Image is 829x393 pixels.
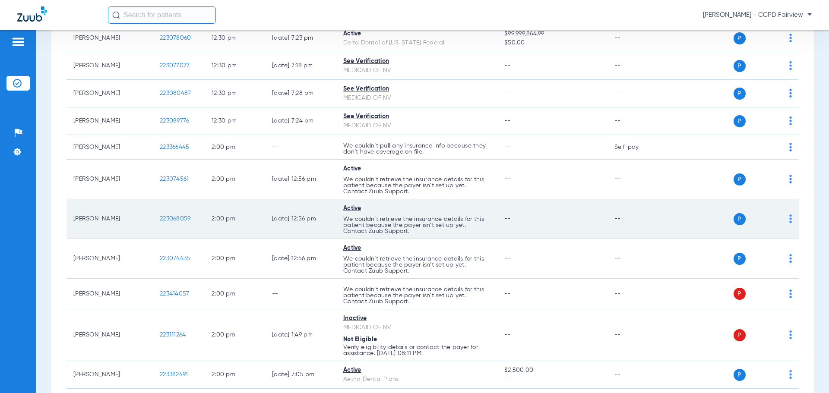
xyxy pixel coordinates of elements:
[343,38,490,47] div: Delta Dental of [US_STATE] Federal
[17,6,47,22] img: Zuub Logo
[504,29,600,38] span: $99,999,864.99
[265,80,336,107] td: [DATE] 7:28 PM
[504,291,511,297] span: --
[343,94,490,103] div: MEDICAID OF NV
[66,279,153,309] td: [PERSON_NAME]
[734,213,746,225] span: P
[343,112,490,121] div: See Verification
[789,61,792,70] img: group-dot-blue.svg
[789,143,792,151] img: group-dot-blue.svg
[66,199,153,239] td: [PERSON_NAME]
[343,85,490,94] div: See Verification
[343,57,490,66] div: See Verification
[734,32,746,44] span: P
[265,361,336,389] td: [DATE] 7:05 PM
[343,66,490,75] div: MEDICAID OF NV
[205,361,265,389] td: 2:00 PM
[504,176,511,182] span: --
[789,214,792,223] img: group-dot-blue.svg
[265,160,336,199] td: [DATE] 12:56 PM
[11,37,25,47] img: hamburger-icon
[205,107,265,135] td: 12:30 PM
[608,80,666,107] td: --
[265,135,336,160] td: --
[608,279,666,309] td: --
[343,286,490,305] p: We couldn’t retrieve the insurance details for this patient because the payer isn’t set up yet. C...
[789,34,792,42] img: group-dot-blue.svg
[608,107,666,135] td: --
[205,25,265,52] td: 12:30 PM
[504,216,511,222] span: --
[343,164,490,173] div: Active
[734,60,746,72] span: P
[205,309,265,361] td: 2:00 PM
[343,314,490,323] div: Inactive
[205,239,265,279] td: 2:00 PM
[504,375,600,384] span: --
[343,256,490,274] p: We couldn’t retrieve the insurance details for this patient because the payer isn’t set up yet. C...
[734,115,746,127] span: P
[343,176,490,195] p: We couldn’t retrieve the insurance details for this patient because the payer isn’t set up yet. C...
[608,309,666,361] td: --
[608,25,666,52] td: --
[160,332,186,338] span: 223111264
[734,369,746,381] span: P
[66,239,153,279] td: [PERSON_NAME]
[265,239,336,279] td: [DATE] 12:56 PM
[160,255,190,261] span: 223074435
[608,52,666,80] td: --
[205,160,265,199] td: 2:00 PM
[703,11,812,19] span: [PERSON_NAME] - CCPD Fairview
[343,375,490,384] div: Aetna Dental Plans
[343,323,490,332] div: MEDICAID OF NV
[205,279,265,309] td: 2:00 PM
[205,52,265,80] td: 12:30 PM
[734,329,746,341] span: P
[205,199,265,239] td: 2:00 PM
[160,63,190,69] span: 223077077
[343,29,490,38] div: Active
[608,135,666,160] td: Self-pay
[112,11,120,19] img: Search Icon
[734,288,746,300] span: P
[504,38,600,47] span: $50.00
[66,107,153,135] td: [PERSON_NAME]
[205,80,265,107] td: 12:30 PM
[66,135,153,160] td: [PERSON_NAME]
[504,144,511,150] span: --
[504,90,511,96] span: --
[66,25,153,52] td: [PERSON_NAME]
[66,309,153,361] td: [PERSON_NAME]
[504,255,511,261] span: --
[504,63,511,69] span: --
[343,344,490,356] p: Verify eligibility details or contact the payer for assistance. [DATE] 08:11 PM.
[160,90,191,96] span: 223080487
[608,361,666,389] td: --
[160,35,191,41] span: 223078060
[789,289,792,298] img: group-dot-blue.svg
[789,254,792,263] img: group-dot-blue.svg
[265,107,336,135] td: [DATE] 7:24 PM
[160,371,188,377] span: 223382491
[343,143,490,155] p: We couldn’t pull any insurance info because they don’t have coverage on file.
[608,239,666,279] td: --
[343,366,490,375] div: Active
[66,52,153,80] td: [PERSON_NAME]
[789,89,792,97] img: group-dot-blue.svg
[608,160,666,199] td: --
[504,332,511,338] span: --
[789,116,792,125] img: group-dot-blue.svg
[265,279,336,309] td: --
[205,135,265,160] td: 2:00 PM
[160,118,189,124] span: 223089776
[66,361,153,389] td: [PERSON_NAME]
[66,160,153,199] td: [PERSON_NAME]
[265,25,336,52] td: [DATE] 7:23 PM
[734,173,746,185] span: P
[504,366,600,375] span: $2,500.00
[160,176,189,182] span: 223074561
[343,216,490,234] p: We couldn’t retrieve the insurance details for this patient because the payer isn’t set up yet. C...
[265,52,336,80] td: [DATE] 7:18 PM
[786,352,829,393] iframe: Chat Widget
